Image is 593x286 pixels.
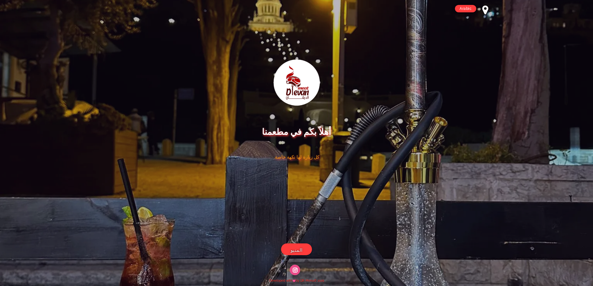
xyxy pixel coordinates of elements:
[455,5,476,12] a: Arabic
[281,243,312,255] a: المنيو
[269,279,296,282] span: Developed with
[314,279,324,282] span: 2025 ©
[296,279,314,282] span: by QR-Menu
[291,247,303,254] span: المنيو
[99,276,494,284] a: 2025 ©Developed withby QR-Menu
